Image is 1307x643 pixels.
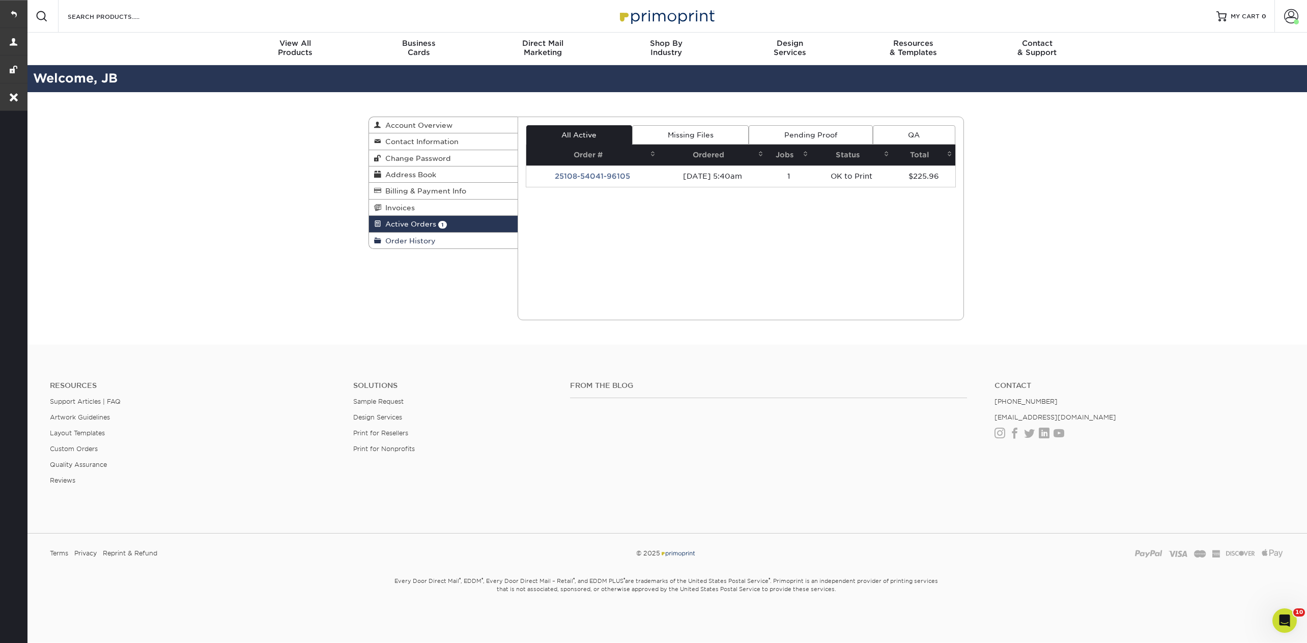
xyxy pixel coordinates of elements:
a: Pending Proof [749,125,872,145]
sup: ® [623,577,625,582]
span: Resources [851,39,975,48]
a: Reviews [50,477,75,484]
span: Address Book [381,171,436,179]
span: Billing & Payment Info [381,187,466,195]
span: Order History [381,237,436,245]
td: 25108-54041-96105 [526,165,659,187]
a: Account Overview [369,117,518,133]
th: Total [892,145,955,165]
span: Shop By [605,39,728,48]
span: Account Overview [381,121,452,129]
a: View AllProducts [234,33,357,65]
img: Primoprint [660,549,696,557]
a: All Active [526,125,632,145]
a: BusinessCards [357,33,481,65]
a: Contact Information [369,133,518,150]
th: Status [811,145,892,165]
span: Active Orders [381,220,436,228]
td: OK to Print [811,165,892,187]
small: Every Door Direct Mail , EDDM , Every Door Direct Mail – Retail , and EDDM PLUS are trademarks of... [368,573,964,618]
a: Invoices [369,200,518,216]
img: Primoprint [615,5,717,27]
div: Services [728,39,851,57]
sup: ® [481,577,483,582]
a: Missing Files [632,125,749,145]
span: 1 [438,221,447,229]
span: MY CART [1231,12,1260,21]
a: Quality Assurance [50,461,107,468]
div: Products [234,39,357,57]
div: Industry [605,39,728,57]
th: Ordered [659,145,766,165]
a: Reprint & Refund [103,546,157,561]
a: Direct MailMarketing [481,33,605,65]
span: Contact [975,39,1099,48]
a: QA [873,125,955,145]
td: 1 [766,165,812,187]
a: Order History [369,233,518,248]
a: Billing & Payment Info [369,183,518,199]
a: Contact& Support [975,33,1099,65]
sup: ® [459,577,461,582]
a: Terms [50,546,68,561]
div: Marketing [481,39,605,57]
span: Direct Mail [481,39,605,48]
a: Design Services [353,413,402,421]
a: Custom Orders [50,445,98,453]
span: View All [234,39,357,48]
a: Resources& Templates [851,33,975,65]
div: © 2025 [458,546,874,561]
a: Contact [995,381,1283,390]
td: [DATE] 5:40am [659,165,766,187]
a: Sample Request [353,398,404,405]
td: $225.96 [892,165,955,187]
div: & Support [975,39,1099,57]
span: Change Password [381,154,451,162]
span: 0 [1262,13,1266,20]
a: Layout Templates [50,429,105,437]
h4: Resources [50,381,338,390]
a: Shop ByIndustry [605,33,728,65]
div: & Templates [851,39,975,57]
span: Invoices [381,204,415,212]
span: Design [728,39,851,48]
sup: ® [769,577,770,582]
a: [EMAIL_ADDRESS][DOMAIN_NAME] [995,413,1116,421]
a: Artwork Guidelines [50,413,110,421]
a: Change Password [369,150,518,166]
a: [PHONE_NUMBER] [995,398,1058,405]
span: Contact Information [381,137,459,146]
sup: ® [573,577,575,582]
th: Jobs [766,145,812,165]
a: DesignServices [728,33,851,65]
div: Cards [357,39,481,57]
th: Order # [526,145,659,165]
a: Privacy [74,546,97,561]
h4: From the Blog [570,381,967,390]
a: Address Book [369,166,518,183]
a: Support Articles | FAQ [50,398,121,405]
span: Business [357,39,481,48]
span: 10 [1293,608,1305,617]
a: Print for Nonprofits [353,445,415,453]
iframe: Intercom live chat [1272,608,1297,633]
h2: Welcome, JB [25,69,1307,88]
h4: Solutions [353,381,555,390]
a: Print for Resellers [353,429,408,437]
a: Active Orders 1 [369,216,518,232]
input: SEARCH PRODUCTS..... [67,10,166,22]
